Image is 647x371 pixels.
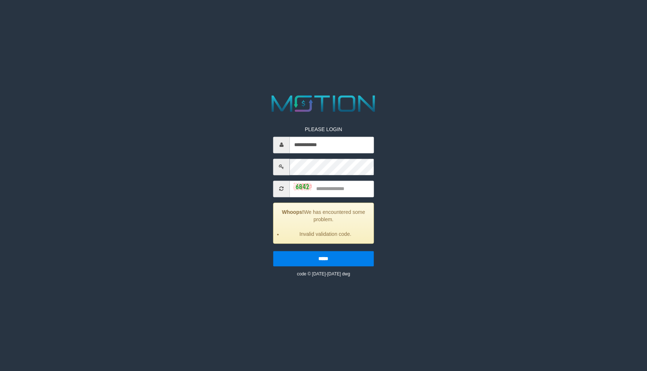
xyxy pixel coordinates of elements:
small: code © [DATE]-[DATE] dwg [297,271,350,277]
img: captcha [293,183,312,190]
img: MOTION_logo.png [267,92,380,115]
p: PLEASE LOGIN [273,126,374,133]
div: We has encountered some problem. [273,203,374,244]
strong: Whoops! [282,209,304,215]
li: Invalid validation code. [283,230,368,238]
